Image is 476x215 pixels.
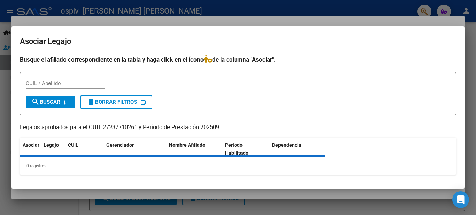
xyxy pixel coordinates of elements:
[20,157,456,175] div: 0 registros
[225,142,248,156] span: Periodo Habilitado
[272,142,301,148] span: Dependencia
[169,142,205,148] span: Nombre Afiliado
[87,99,137,105] span: Borrar Filtros
[269,138,325,161] datatable-header-cell: Dependencia
[87,98,95,106] mat-icon: delete
[44,142,59,148] span: Legajo
[41,138,65,161] datatable-header-cell: Legajo
[20,35,456,48] h2: Asociar Legajo
[31,99,60,105] span: Buscar
[68,142,78,148] span: CUIL
[222,138,269,161] datatable-header-cell: Periodo Habilitado
[80,95,152,109] button: Borrar Filtros
[65,138,103,161] datatable-header-cell: CUIL
[23,142,39,148] span: Asociar
[31,98,40,106] mat-icon: search
[20,123,456,132] p: Legajos aprobados para el CUIT 27237710261 y Período de Prestación 202509
[452,191,469,208] div: Open Intercom Messenger
[106,142,134,148] span: Gerenciador
[20,138,41,161] datatable-header-cell: Asociar
[20,55,456,64] h4: Busque el afiliado correspondiente en la tabla y haga click en el ícono de la columna "Asociar".
[26,96,75,108] button: Buscar
[103,138,166,161] datatable-header-cell: Gerenciador
[166,138,222,161] datatable-header-cell: Nombre Afiliado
